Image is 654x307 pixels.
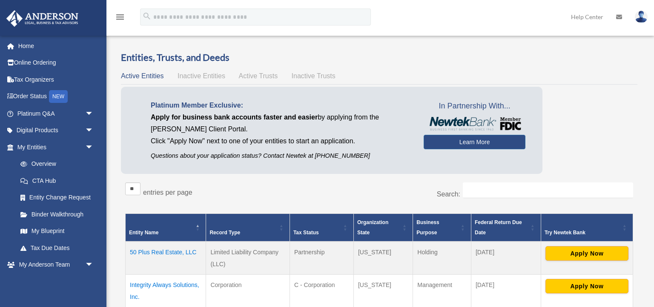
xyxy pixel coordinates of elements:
[6,71,106,88] a: Tax Organizers
[293,230,319,236] span: Tax Status
[6,54,106,71] a: Online Ordering
[545,227,620,238] div: Try Newtek Bank
[151,111,411,135] p: by applying from the [PERSON_NAME] Client Portal.
[437,190,460,198] label: Search:
[413,214,471,242] th: Business Purpose: Activate to sort
[541,214,633,242] th: Try Newtek Bank : Activate to sort
[206,214,290,242] th: Record Type: Activate to sort
[424,135,525,149] a: Learn More
[151,151,411,161] p: Questions about your application status? Contact Newtek at [PHONE_NUMBER]
[126,214,206,242] th: Entity Name: Activate to invert sorting
[12,206,102,223] a: Binder Walkthrough
[290,214,353,242] th: Tax Status: Activate to sort
[545,246,628,261] button: Apply Now
[416,219,439,236] span: Business Purpose
[471,214,541,242] th: Federal Return Due Date: Activate to sort
[635,11,648,23] img: User Pic
[85,256,102,274] span: arrow_drop_down
[49,90,68,103] div: NEW
[12,189,102,206] a: Entity Change Request
[292,72,336,80] span: Inactive Trusts
[6,88,106,105] a: Order StatusNEW
[143,189,192,196] label: entries per page
[178,72,225,80] span: Inactive Entities
[142,11,152,21] i: search
[545,279,628,293] button: Apply Now
[6,273,106,290] a: My Documentsarrow_drop_down
[6,139,102,156] a: My Entitiesarrow_drop_down
[151,135,411,147] p: Click "Apply Now" next to one of your entities to start an application.
[353,214,413,242] th: Organization State: Activate to sort
[12,223,102,240] a: My Blueprint
[12,172,102,189] a: CTA Hub
[6,256,106,273] a: My Anderson Teamarrow_drop_down
[353,242,413,275] td: [US_STATE]
[121,51,637,64] h3: Entities, Trusts, and Deeds
[6,37,106,54] a: Home
[126,242,206,275] td: 50 Plus Real Estate, LLC
[475,219,522,236] span: Federal Return Due Date
[129,230,158,236] span: Entity Name
[209,230,240,236] span: Record Type
[151,114,318,121] span: Apply for business bank accounts faster and easier
[471,242,541,275] td: [DATE]
[428,117,521,131] img: NewtekBankLogoSM.png
[151,99,411,111] p: Platinum Member Exclusive:
[115,15,125,22] a: menu
[85,122,102,139] span: arrow_drop_down
[6,105,106,122] a: Platinum Q&Aarrow_drop_down
[85,105,102,122] span: arrow_drop_down
[85,139,102,156] span: arrow_drop_down
[239,72,278,80] span: Active Trusts
[115,12,125,22] i: menu
[12,239,102,256] a: Tax Due Dates
[357,219,388,236] span: Organization State
[206,242,290,275] td: Limited Liability Company (LLC)
[12,156,98,173] a: Overview
[6,122,106,139] a: Digital Productsarrow_drop_down
[290,242,353,275] td: Partnership
[4,10,81,27] img: Anderson Advisors Platinum Portal
[413,242,471,275] td: Holding
[85,273,102,290] span: arrow_drop_down
[424,99,525,113] span: In Partnership With...
[121,72,163,80] span: Active Entities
